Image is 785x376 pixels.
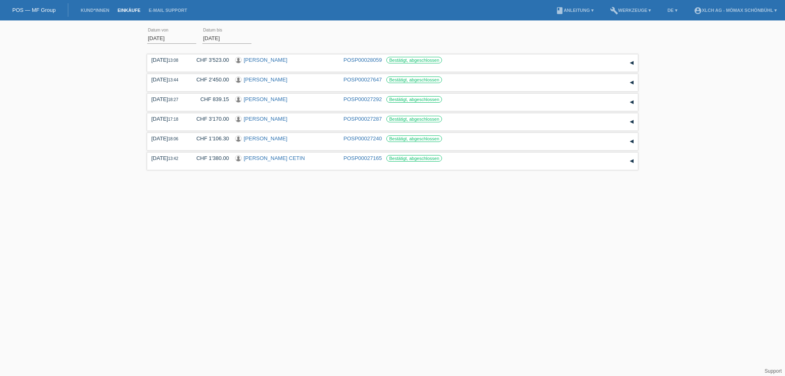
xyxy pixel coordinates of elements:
[343,96,382,102] a: POSP00027292
[168,58,178,63] span: 13:08
[190,77,229,83] div: CHF 2'450.00
[145,8,191,13] a: E-Mail Support
[244,135,287,142] a: [PERSON_NAME]
[151,96,184,102] div: [DATE]
[76,8,113,13] a: Kund*innen
[244,77,287,83] a: [PERSON_NAME]
[694,7,702,15] i: account_circle
[190,116,229,122] div: CHF 3'170.00
[343,116,382,122] a: POSP00027287
[168,156,178,161] span: 13:42
[552,8,598,13] a: bookAnleitung ▾
[113,8,144,13] a: Einkäufe
[168,137,178,141] span: 18:06
[168,78,178,82] span: 13:44
[190,135,229,142] div: CHF 1'106.30
[626,116,638,128] div: auf-/zuklappen
[151,135,184,142] div: [DATE]
[386,116,442,122] label: Bestätigt, abgeschlossen
[151,155,184,161] div: [DATE]
[168,97,178,102] span: 18:27
[343,57,382,63] a: POSP00028059
[663,8,681,13] a: DE ▾
[386,77,442,83] label: Bestätigt, abgeschlossen
[343,135,382,142] a: POSP00027240
[606,8,655,13] a: buildWerkzeuge ▾
[386,57,442,63] label: Bestätigt, abgeschlossen
[626,135,638,148] div: auf-/zuklappen
[765,368,782,374] a: Support
[626,57,638,69] div: auf-/zuklappen
[386,96,442,103] label: Bestätigt, abgeschlossen
[12,7,56,13] a: POS — MF Group
[626,96,638,108] div: auf-/zuklappen
[244,57,287,63] a: [PERSON_NAME]
[690,8,781,13] a: account_circleXLCH AG - Mömax Schönbühl ▾
[244,96,287,102] a: [PERSON_NAME]
[556,7,564,15] i: book
[151,116,184,122] div: [DATE]
[190,155,229,161] div: CHF 1'380.00
[190,96,229,102] div: CHF 839.15
[610,7,618,15] i: build
[386,155,442,162] label: Bestätigt, abgeschlossen
[190,57,229,63] div: CHF 3'523.00
[151,77,184,83] div: [DATE]
[151,57,184,63] div: [DATE]
[386,135,442,142] label: Bestätigt, abgeschlossen
[244,116,287,122] a: [PERSON_NAME]
[168,117,178,122] span: 17:18
[343,155,382,161] a: POSP00027165
[343,77,382,83] a: POSP00027647
[244,155,305,161] a: [PERSON_NAME] CETIN
[626,155,638,167] div: auf-/zuklappen
[626,77,638,89] div: auf-/zuklappen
